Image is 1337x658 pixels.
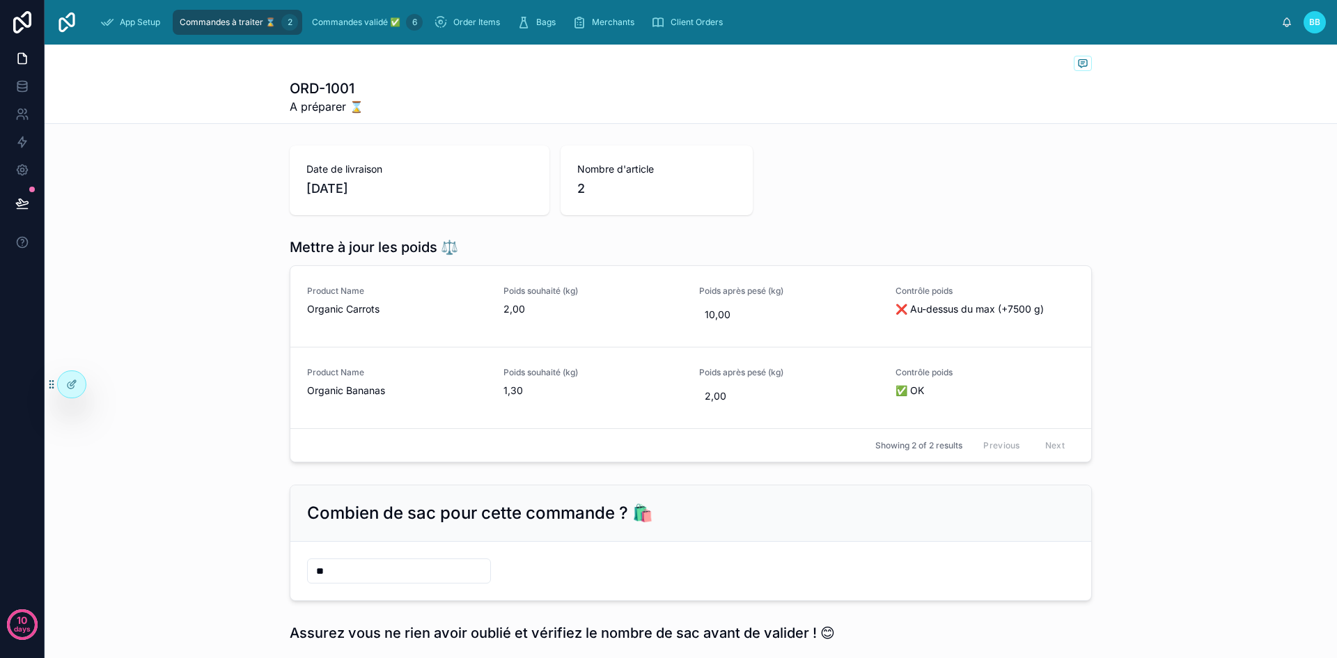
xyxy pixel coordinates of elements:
[705,308,873,322] span: 10,00
[281,14,298,31] div: 2
[173,10,302,35] a: Commandes à traiter ⌛2
[430,10,510,35] a: Order Items
[290,623,835,643] h1: Assurez vous ne rien avoir oublié et vérifiez le nombre de sac avant de valider ! 😊
[705,389,873,403] span: 2,00
[406,14,423,31] div: 6
[96,10,170,35] a: App Setup
[896,384,1075,398] span: ✅ OK
[536,17,556,28] span: Bags
[592,17,634,28] span: Merchants
[306,179,533,198] span: [DATE]
[307,367,487,378] span: Product Name
[307,384,487,398] span: Organic Bananas
[305,10,427,35] a: Commandes validé ✅6
[306,162,533,176] span: Date de livraison
[307,285,487,297] span: Product Name
[453,17,500,28] span: Order Items
[896,302,1075,316] span: ❌ Au-dessus du max (+7500 g)
[312,17,400,28] span: Commandes validé ✅
[290,237,458,257] h1: Mettre à jour les poids ⚖️
[56,11,78,33] img: App logo
[699,285,879,297] span: Poids après pesé (kg)
[875,440,962,451] span: Showing 2 of 2 results
[290,98,363,115] span: A préparer ⌛
[647,10,733,35] a: Client Orders
[503,367,683,378] span: Poids souhaité (kg)
[577,179,736,198] span: 2
[180,17,276,28] span: Commandes à traiter ⌛
[671,17,723,28] span: Client Orders
[290,79,363,98] h1: ORD-1001
[17,613,27,627] p: 10
[89,7,1281,38] div: scrollable content
[896,285,1075,297] span: Contrôle poids
[568,10,644,35] a: Merchants
[503,285,683,297] span: Poids souhaité (kg)
[699,367,879,378] span: Poids après pesé (kg)
[503,302,683,316] span: 2,00
[120,17,160,28] span: App Setup
[1309,17,1320,28] span: BB
[896,367,1075,378] span: Contrôle poids
[513,10,565,35] a: Bags
[307,302,487,316] span: Organic Carrots
[503,384,683,398] span: 1,30
[307,502,653,524] h2: Combien de sac pour cette commande ? 🛍️
[14,619,31,639] p: days
[577,162,736,176] span: Nombre d'article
